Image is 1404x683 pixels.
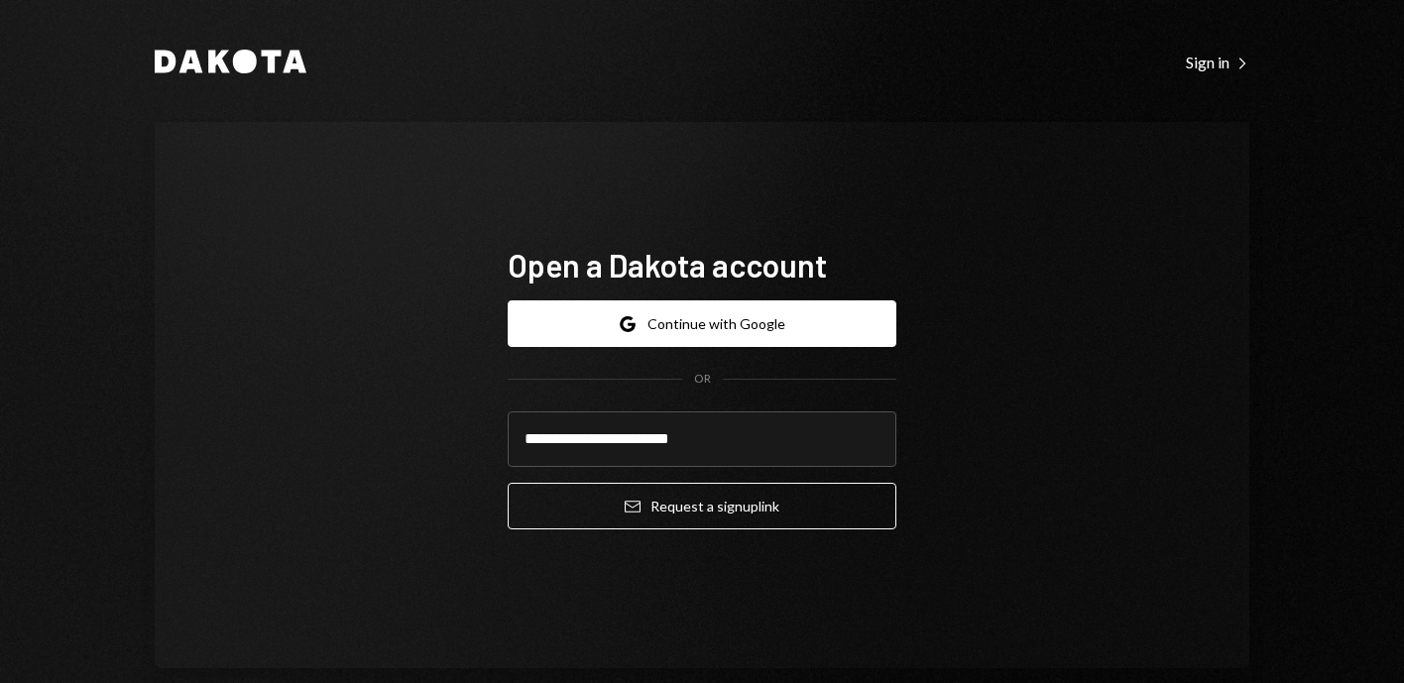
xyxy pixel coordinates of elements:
[508,245,896,285] h1: Open a Dakota account
[1186,53,1249,72] div: Sign in
[508,483,896,529] button: Request a signuplink
[694,371,711,388] div: OR
[1186,51,1249,72] a: Sign in
[508,300,896,347] button: Continue with Google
